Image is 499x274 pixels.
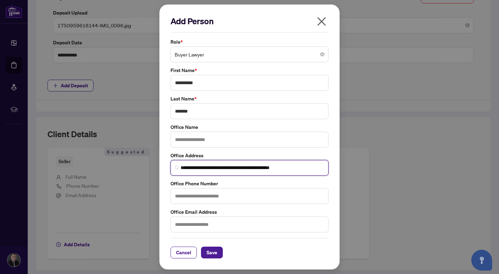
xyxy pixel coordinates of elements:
label: Office Name [170,123,329,131]
label: Office Phone Number [170,180,329,187]
button: Save [201,247,223,258]
label: Role [170,38,329,46]
span: Cancel [176,247,191,258]
label: Last Name [170,95,329,103]
span: Buyer Lawyer [175,48,324,61]
span: close [316,16,327,27]
span: close-circle [320,52,324,56]
label: First Name [170,67,329,74]
label: Office Address [170,152,329,159]
button: Cancel [170,247,197,258]
label: Office Email Address [170,208,329,216]
button: Open asap [471,250,492,271]
h2: Add Person [170,16,329,27]
img: search_icon [175,166,179,170]
span: Save [207,247,217,258]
